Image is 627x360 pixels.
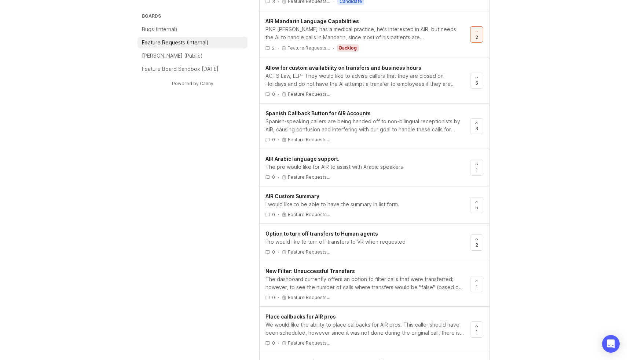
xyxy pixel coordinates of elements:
[470,321,483,338] button: 1
[475,126,478,132] span: 3
[140,12,247,22] h3: Boards
[265,25,464,41] div: PNP [PERSON_NAME] has a medical practice, he's interested in AIR, but needs the AI to handle call...
[278,137,279,143] div: ·
[265,163,464,171] div: The pro would like for AIR to assist with Arabic speakers
[470,160,483,176] button: 1
[476,34,478,40] span: 2
[265,156,340,162] span: AIR Arabic language support.
[272,174,275,180] span: 0
[470,197,483,213] button: 5
[265,313,470,346] a: Place callbacks for AIR prosWe would like the ability to place callbacks for AIR pros. This calle...
[265,192,470,218] a: AIR Custom SummaryI would like to be able to have the summary in list form.0·Feature Requests…
[288,212,330,218] p: Feature Requests…
[265,17,470,52] a: AIR Mandarin Language CapabilitiesPNP [PERSON_NAME] has a medical practice, he's interested in AI...
[278,340,279,346] div: ·
[265,230,378,237] span: Option to turn off transfers to Human agents
[278,249,279,255] div: ·
[476,204,478,211] span: 5
[265,313,336,320] span: Place callbacks for AIR pros
[476,80,478,86] span: 5
[265,18,359,24] span: AIR Mandarin Language Capabilities
[265,267,470,301] a: New Filter: Unsuccessful TransfersThe dashboard currently offers an option to filter calls that w...
[265,275,464,291] div: The dashboard currently offers an option to filter calls that were transferred; however, to see t...
[476,167,478,173] span: 1
[476,242,478,248] span: 2
[272,91,275,97] span: 0
[265,64,470,97] a: Allow for custom availability on transfers and business hoursACTS Law, LLP- They would like to ad...
[142,52,203,59] p: [PERSON_NAME] (Public)
[142,39,209,46] p: Feature Requests (Internal)
[288,340,330,346] p: Feature Requests…
[470,73,483,89] button: 5
[272,249,275,255] span: 0
[171,79,214,88] a: Powered by Canny
[272,294,275,301] span: 0
[470,234,483,251] button: 2
[265,321,464,337] div: We would like the ability to place callbacks for AIR pros. This caller should have been scheduled...
[288,137,330,143] p: Feature Requests…
[278,91,279,97] div: ·
[470,26,483,43] button: 2
[137,23,247,35] a: Bugs (Internal)
[137,50,247,62] a: [PERSON_NAME] (Public)
[333,45,334,51] div: ·
[470,276,483,292] button: 1
[476,283,478,290] span: 1
[288,295,330,301] p: Feature Requests…
[278,294,279,301] div: ·
[272,340,275,346] span: 0
[278,174,279,180] div: ·
[265,268,355,274] span: New Filter: Unsuccessful Transfers
[265,109,470,143] a: Spanish Callback Button for AIR AccountsSpanish-speaking callers are being handed off to non-bili...
[265,230,470,255] a: Option to turn off transfers to Human agentsPro would like to turn off transfers to VR when reque...
[142,26,177,33] p: Bugs (Internal)
[265,117,464,134] div: Spanish-speaking callers are being handed off to non-bilingual receptionists by AIR, causing conf...
[476,329,478,335] span: 1
[288,91,330,97] p: Feature Requests…
[288,249,330,255] p: Feature Requests…
[265,110,371,116] span: Spanish Callback Button for AIR Accounts
[272,211,275,218] span: 0
[470,118,483,134] button: 3
[265,238,464,246] div: Pro would like to turn off transfers to VR when requested
[265,200,464,208] div: I would like to be able to have the summary in list form.
[142,65,219,73] p: Feature Board Sandbox [DATE]
[272,137,275,143] span: 0
[288,174,330,180] p: Feature Requests…
[265,155,470,180] a: AIR Arabic language support.The pro would like for AIR to assist with Arabic speakers0·Feature Re...
[602,335,620,353] div: Open Intercom Messenger
[339,45,357,51] p: backlog
[265,72,464,88] div: ACTS Law, LLP- They would like to advise callers that they are closed on Holidays and do not have...
[265,65,421,71] span: Allow for custom availability on transfers and business hours
[287,45,330,51] p: Feature Requests…
[272,45,275,51] span: 2
[137,37,247,48] a: Feature Requests (Internal)
[278,45,279,51] div: ·
[137,63,247,75] a: Feature Board Sandbox [DATE]
[278,211,279,218] div: ·
[265,193,319,199] span: AIR Custom Summary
